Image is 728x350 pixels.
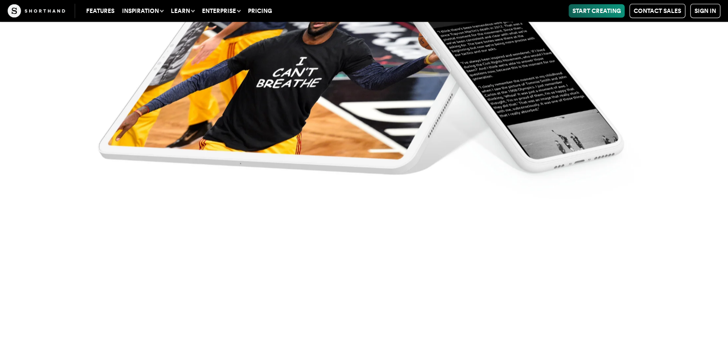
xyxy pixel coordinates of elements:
[244,4,276,18] a: Pricing
[167,4,198,18] button: Learn
[82,4,118,18] a: Features
[8,4,65,18] img: The Craft
[690,4,720,18] a: Sign in
[118,4,167,18] button: Inspiration
[569,4,625,18] a: Start Creating
[198,4,244,18] button: Enterprise
[629,4,685,18] a: Contact Sales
